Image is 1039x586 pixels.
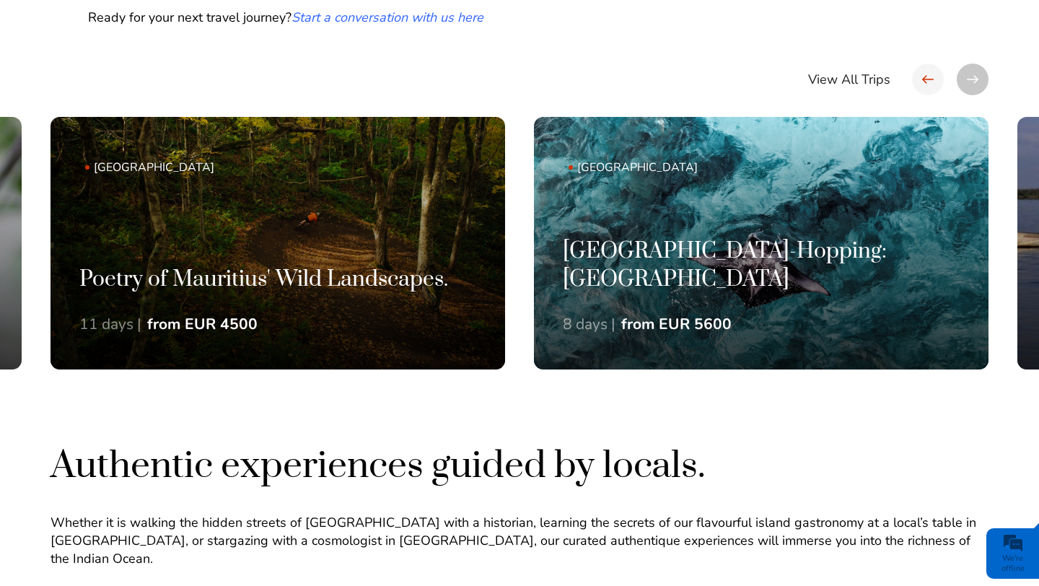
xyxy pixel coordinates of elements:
[569,159,896,175] span: [GEOGRAPHIC_DATA]
[990,554,1035,574] div: We're offline
[79,314,141,335] div: 11 days |
[291,9,483,26] a: Start a conversation with us here
[51,514,988,569] p: Whether it is walking the hidden streets of [GEOGRAPHIC_DATA] with a historian, learning the secr...
[85,159,413,175] span: [GEOGRAPHIC_DATA]
[621,314,732,335] div: from EUR 5600
[51,442,988,490] h2: Authentic experiences guided by locals.
[147,314,258,335] div: from EUR 4500
[88,9,707,27] p: Ready for your next travel journey?
[808,64,890,95] a: View All Trips
[563,314,615,335] div: 8 days |
[563,238,960,294] h3: [GEOGRAPHIC_DATA]-Hopping: [GEOGRAPHIC_DATA]
[79,266,476,294] h3: Poetry of Mauritius' Wild Landscapes.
